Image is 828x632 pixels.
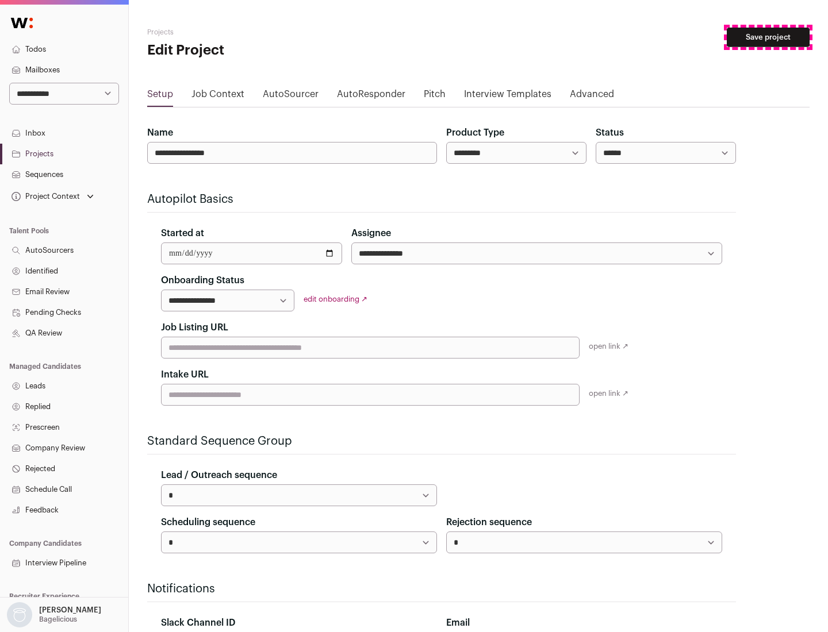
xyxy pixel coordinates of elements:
[446,616,722,630] div: Email
[596,126,624,140] label: Status
[337,87,405,106] a: AutoResponder
[161,368,209,381] label: Intake URL
[570,87,614,106] a: Advanced
[147,87,173,106] a: Setup
[7,602,32,627] img: nopic.png
[9,192,80,201] div: Project Context
[161,321,228,334] label: Job Listing URL
[464,87,551,106] a: Interview Templates
[5,602,103,627] button: Open dropdown
[147,41,368,60] h1: Edit Project
[191,87,244,106] a: Job Context
[147,191,736,207] h2: Autopilot Basics
[9,188,96,205] button: Open dropdown
[147,581,736,597] h2: Notifications
[727,28,810,47] button: Save project
[147,28,368,37] h2: Projects
[446,126,504,140] label: Product Type
[147,433,736,449] h2: Standard Sequence Group
[39,615,77,624] p: Bagelicious
[351,226,391,240] label: Assignee
[161,468,277,482] label: Lead / Outreach sequence
[424,87,446,106] a: Pitch
[161,226,204,240] label: Started at
[446,515,532,529] label: Rejection sequence
[5,11,39,34] img: Wellfound
[304,295,367,303] a: edit onboarding ↗
[263,87,319,106] a: AutoSourcer
[161,515,255,529] label: Scheduling sequence
[161,273,244,287] label: Onboarding Status
[39,606,101,615] p: [PERSON_NAME]
[147,126,173,140] label: Name
[161,616,235,630] label: Slack Channel ID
